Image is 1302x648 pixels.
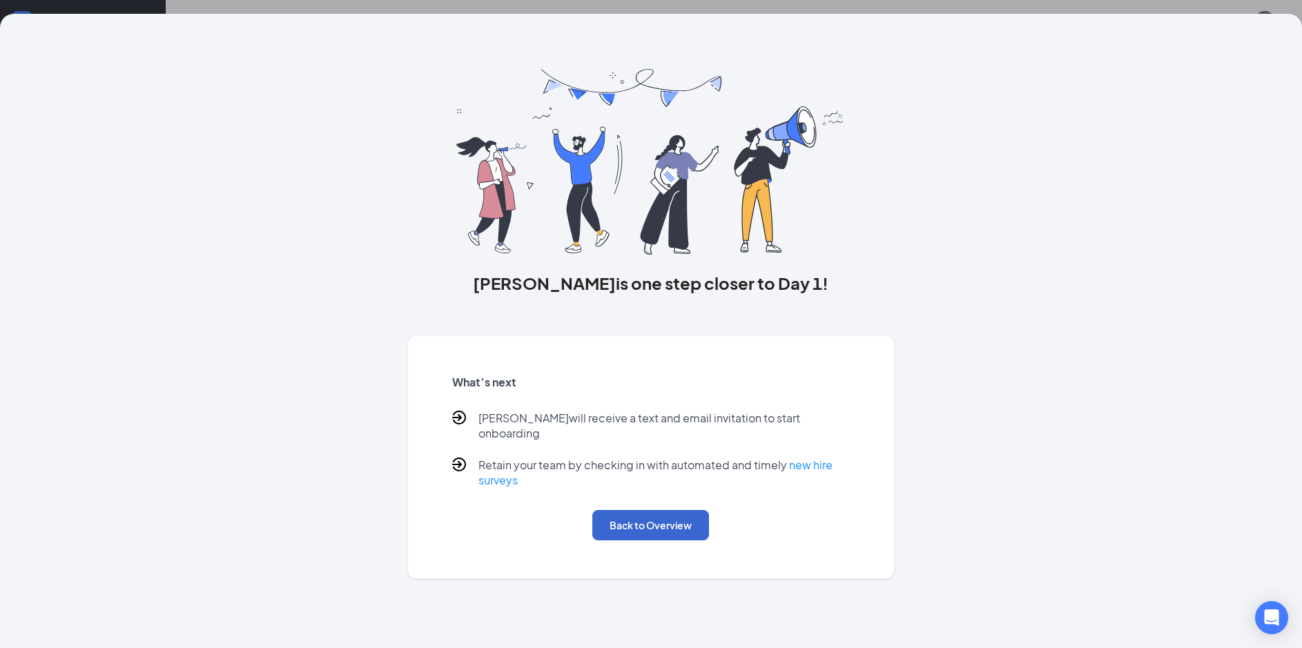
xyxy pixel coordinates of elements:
h3: [PERSON_NAME] is one step closer to Day 1! [408,271,894,295]
h5: What’s next [452,375,850,390]
p: Retain your team by checking in with automated and timely [478,458,850,488]
p: [PERSON_NAME] will receive a text and email invitation to start onboarding [478,411,850,441]
img: you are all set [456,69,845,255]
div: Open Intercom Messenger [1255,601,1288,634]
a: new hire surveys [478,458,833,487]
button: Back to Overview [592,510,709,540]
